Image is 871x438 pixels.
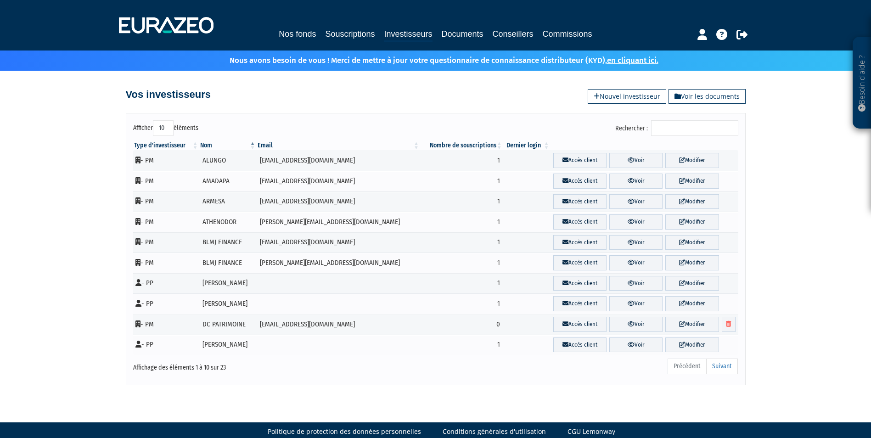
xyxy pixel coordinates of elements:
[609,255,663,270] a: Voir
[553,317,607,332] a: Accès client
[665,337,719,353] a: Modifier
[133,314,199,335] td: - PM
[133,141,199,150] th: Type d'investisseur : activer pour trier la colonne par ordre croissant
[665,276,719,291] a: Modifier
[568,427,615,436] a: CGU Lemonway
[279,28,316,40] a: Nos fonds
[420,273,503,294] td: 1
[553,255,607,270] a: Accès client
[665,296,719,311] a: Modifier
[199,335,257,355] td: [PERSON_NAME]
[133,232,199,253] td: - PM
[133,335,199,355] td: - PP
[257,171,420,191] td: [EMAIL_ADDRESS][DOMAIN_NAME]
[609,276,663,291] a: Voir
[199,232,257,253] td: BLMJ FINANCE
[665,235,719,250] a: Modifier
[543,28,592,40] a: Commissions
[199,150,257,171] td: ALUNGO
[665,174,719,189] a: Modifier
[199,253,257,273] td: BLMJ FINANCE
[609,337,663,353] a: Voir
[133,150,199,171] td: - PM
[257,150,420,171] td: [EMAIL_ADDRESS][DOMAIN_NAME]
[199,191,257,212] td: ARMESA
[553,214,607,230] a: Accès client
[609,194,663,209] a: Voir
[199,293,257,314] td: [PERSON_NAME]
[133,120,198,136] label: Afficher éléments
[665,214,719,230] a: Modifier
[133,358,377,372] div: Affichage des éléments 1 à 10 sur 23
[199,314,257,335] td: DC PATRIMOINE
[665,317,719,332] a: Modifier
[257,141,420,150] th: Email : activer pour trier la colonne par ordre croissant
[133,253,199,273] td: - PM
[257,191,420,212] td: [EMAIL_ADDRESS][DOMAIN_NAME]
[722,317,736,332] a: Supprimer
[420,171,503,191] td: 1
[257,212,420,232] td: [PERSON_NAME][EMAIL_ADDRESS][DOMAIN_NAME]
[553,235,607,250] a: Accès client
[420,191,503,212] td: 1
[133,293,199,314] td: - PP
[420,314,503,335] td: 0
[420,293,503,314] td: 1
[420,232,503,253] td: 1
[420,253,503,273] td: 1
[133,212,199,232] td: - PM
[553,276,607,291] a: Accès client
[133,191,199,212] td: - PM
[609,235,663,250] a: Voir
[609,153,663,168] a: Voir
[442,28,483,40] a: Documents
[443,427,546,436] a: Conditions générales d'utilisation
[199,212,257,232] td: ATHENODOR
[706,359,738,374] a: Suivant
[133,171,199,191] td: - PM
[609,214,663,230] a: Voir
[199,171,257,191] td: AMADAPA
[651,120,738,136] input: Rechercher :
[153,120,174,136] select: Afficheréléments
[553,194,607,209] a: Accès client
[609,296,663,311] a: Voir
[503,141,551,150] th: Dernier login : activer pour trier la colonne par ordre croissant
[615,120,738,136] label: Rechercher :
[669,89,746,104] a: Voir les documents
[199,273,257,294] td: [PERSON_NAME]
[665,153,719,168] a: Modifier
[119,17,214,34] img: 1732889491-logotype_eurazeo_blanc_rvb.png
[384,28,432,42] a: Investisseurs
[553,174,607,189] a: Accès client
[126,89,211,100] h4: Vos investisseurs
[493,28,534,40] a: Conseillers
[588,89,666,104] a: Nouvel investisseur
[857,42,867,124] p: Besoin d'aide ?
[268,427,421,436] a: Politique de protection des données personnelles
[420,335,503,355] td: 1
[665,255,719,270] a: Modifier
[257,232,420,253] td: [EMAIL_ADDRESS][DOMAIN_NAME]
[607,56,658,65] a: en cliquant ici.
[609,174,663,189] a: Voir
[420,141,503,150] th: Nombre de souscriptions : activer pour trier la colonne par ordre croissant
[420,150,503,171] td: 1
[199,141,257,150] th: Nom : activer pour trier la colonne par ordre d&eacute;croissant
[325,28,375,40] a: Souscriptions
[553,153,607,168] a: Accès client
[553,337,607,353] a: Accès client
[609,317,663,332] a: Voir
[553,296,607,311] a: Accès client
[133,273,199,294] td: - PP
[551,141,738,150] th: &nbsp;
[665,194,719,209] a: Modifier
[203,53,658,66] p: Nous avons besoin de vous ! Merci de mettre à jour votre questionnaire de connaissance distribute...
[420,212,503,232] td: 1
[257,253,420,273] td: [PERSON_NAME][EMAIL_ADDRESS][DOMAIN_NAME]
[257,314,420,335] td: [EMAIL_ADDRESS][DOMAIN_NAME]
